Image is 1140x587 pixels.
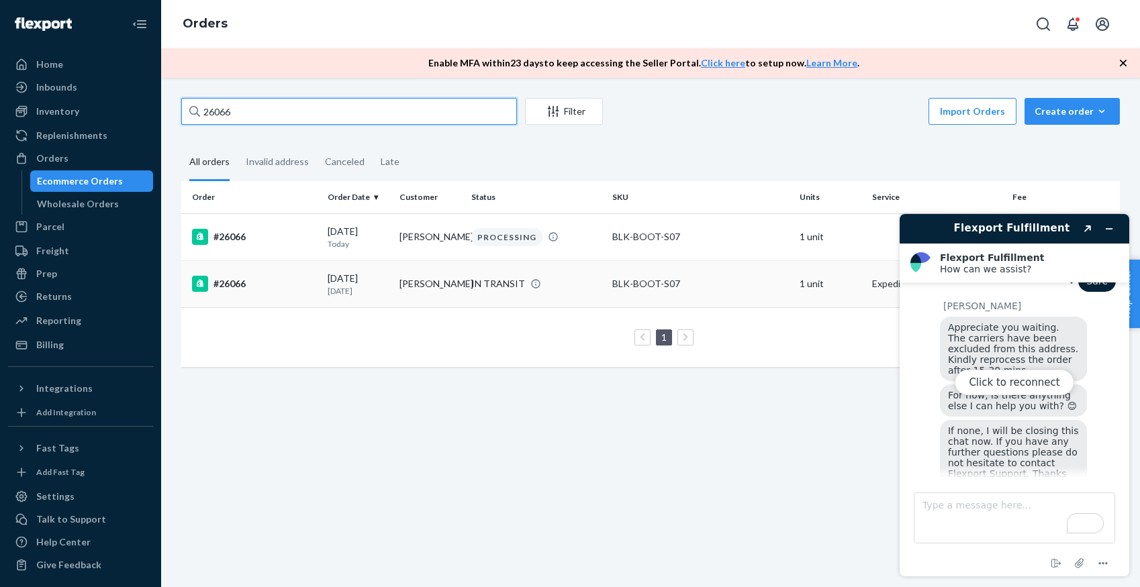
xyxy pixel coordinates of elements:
[8,509,153,530] button: Talk to Support
[30,170,154,192] a: Ecommerce Orders
[126,11,153,38] button: Close Navigation
[36,220,64,233] div: Parcel
[471,228,542,246] div: PROCESSING
[36,129,107,142] div: Replenishments
[8,125,153,146] a: Replenishments
[794,213,866,260] td: 1 unit
[328,225,389,250] div: [DATE]
[471,277,525,290] div: IN TRANSIT
[8,310,153,331] a: Reporting
[328,272,389,297] div: [DATE]
[794,181,866,213] th: Units
[612,277,790,290] div: BLK-BOOT-S07
[37,174,123,188] div: Ecommerce Orders
[8,54,153,75] a: Home
[36,466,85,478] div: Add Fast Tag
[8,240,153,262] a: Freight
[394,260,466,307] td: [PERSON_NAME]
[889,203,1140,587] iframe: To enrich screen reader interactions, please activate Accessibility in Grammarly extension settings
[1089,11,1116,38] button: Open account menu
[1035,105,1110,118] div: Create order
[659,331,669,343] a: Page 1 is your current page
[8,286,153,307] a: Returns
[328,285,389,297] p: [DATE]
[794,260,866,307] td: 1 unit
[1030,11,1057,38] button: Open Search Box
[701,57,745,68] a: Click here
[189,144,230,181] div: All orders
[8,531,153,553] a: Help Center
[526,105,602,118] div: Filter
[612,230,790,244] div: BLK-BOOT-S07
[8,76,153,98] a: Inbounds
[36,105,79,118] div: Inventory
[192,276,317,292] div: #26066
[246,144,309,179] div: Invalid address
[394,213,466,260] td: [PERSON_NAME]
[36,338,64,352] div: Billing
[181,98,517,125] input: Search orders
[466,181,607,213] th: Status
[36,535,91,549] div: Help Center
[1059,11,1086,38] button: Open notifications
[172,5,238,44] ol: breadcrumbs
[8,334,153,356] a: Billing
[36,558,101,572] div: Give Feedback
[36,513,106,526] div: Talk to Support
[381,144,399,179] div: Late
[525,98,603,125] button: Filter
[929,98,1016,125] button: Import Orders
[183,16,228,31] a: Orders
[607,181,795,213] th: SKU
[399,191,461,203] div: Customer
[181,181,322,213] th: Order
[8,437,153,459] button: Fast Tags
[328,238,389,250] p: Today
[8,101,153,122] a: Inventory
[36,58,63,71] div: Home
[36,314,81,327] div: Reporting
[8,263,153,284] a: Prep
[36,81,77,94] div: Inbounds
[32,9,59,21] span: Chat
[8,554,153,576] button: Give Feedback
[325,144,365,179] div: Canceled
[36,244,69,258] div: Freight
[36,267,57,280] div: Prep
[8,405,153,421] a: Add Integration
[37,197,119,211] div: Wholesale Orders
[8,216,153,237] a: Parcel
[8,378,153,399] button: Integrations
[36,152,68,165] div: Orders
[806,57,857,68] a: Learn More
[428,56,859,70] p: Enable MFA within 23 days to keep accessing the Seller Portal. to setup now. .
[8,148,153,169] a: Orders
[36,407,96,418] div: Add Integration
[322,181,394,213] th: Order Date
[15,17,72,31] img: Flexport logo
[1025,98,1120,125] button: Create order
[192,229,317,245] div: #26066
[36,490,75,503] div: Settings
[36,441,79,455] div: Fast Tags
[36,382,93,395] div: Integrations
[8,464,153,480] a: Add Fast Tag
[8,486,153,507] a: Settings
[36,290,72,303] div: Returns
[872,277,1002,290] p: Expedited 3 Day
[1007,181,1120,213] th: Fee
[30,193,154,215] a: Wholesale Orders
[867,181,1008,213] th: Service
